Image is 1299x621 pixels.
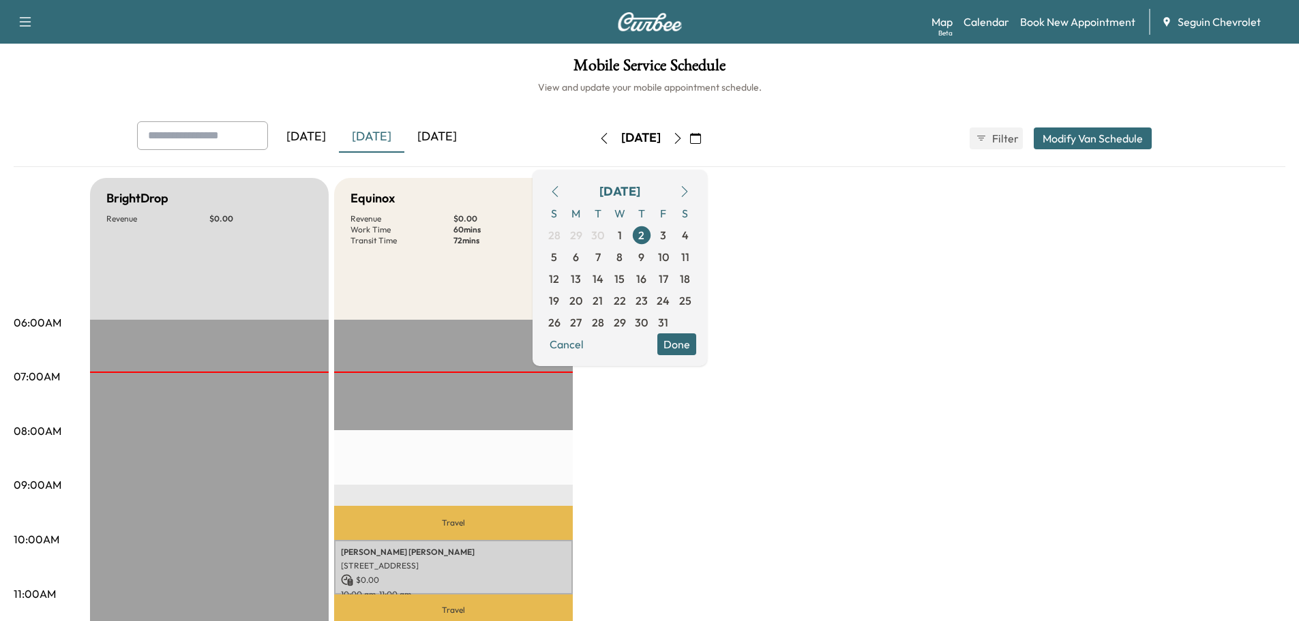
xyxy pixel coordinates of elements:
span: 20 [569,292,582,309]
span: 1 [618,227,622,243]
button: Filter [970,127,1023,149]
span: 11 [681,249,689,265]
span: T [587,202,609,224]
p: 07:00AM [14,368,60,384]
button: Cancel [543,333,590,355]
img: Curbee Logo [617,12,683,31]
span: 5 [551,249,557,265]
span: 19 [549,292,559,309]
span: 7 [595,249,601,265]
p: Travel [334,506,573,540]
span: T [631,202,653,224]
span: F [653,202,674,224]
p: 60 mins [453,224,556,235]
a: Calendar [964,14,1009,30]
p: [STREET_ADDRESS] [341,560,566,571]
p: 06:00AM [14,314,61,331]
span: 14 [593,271,603,287]
h5: BrightDrop [106,189,168,208]
p: $ 0.00 [453,213,556,224]
p: $ 0.00 [341,574,566,586]
span: 15 [614,271,625,287]
a: MapBeta [931,14,953,30]
p: 72 mins [453,235,556,246]
p: Revenue [106,213,209,224]
span: S [543,202,565,224]
div: Beta [938,28,953,38]
span: 22 [614,292,626,309]
span: 31 [658,314,668,331]
p: Work Time [350,224,453,235]
span: 30 [591,227,604,243]
span: 3 [660,227,666,243]
p: 09:00AM [14,476,61,493]
div: [DATE] [404,121,470,153]
p: $ 0.00 [209,213,312,224]
button: Modify Van Schedule [1034,127,1152,149]
button: Done [657,333,696,355]
p: 10:00AM [14,531,59,547]
span: 30 [635,314,648,331]
span: 28 [592,314,604,331]
div: [DATE] [599,182,640,201]
span: 6 [573,249,579,265]
span: 18 [680,271,690,287]
span: S [674,202,696,224]
span: 10 [658,249,669,265]
span: 2 [638,227,644,243]
span: 26 [548,314,561,331]
p: Transit Time [350,235,453,246]
div: [DATE] [273,121,339,153]
span: 27 [570,314,582,331]
span: M [565,202,587,224]
span: W [609,202,631,224]
span: 16 [636,271,646,287]
span: 8 [616,249,623,265]
p: 08:00AM [14,423,61,439]
span: 13 [571,271,581,287]
h1: Mobile Service Schedule [14,57,1285,80]
span: Seguin Chevrolet [1178,14,1261,30]
p: Revenue [350,213,453,224]
div: [DATE] [339,121,404,153]
span: 17 [659,271,668,287]
span: 23 [636,292,648,309]
span: 4 [682,227,689,243]
span: 25 [679,292,691,309]
span: Filter [992,130,1017,147]
a: Book New Appointment [1020,14,1135,30]
span: 21 [593,292,603,309]
span: 29 [614,314,626,331]
h5: Equinox [350,189,395,208]
p: [PERSON_NAME] [PERSON_NAME] [341,547,566,558]
span: 29 [570,227,582,243]
span: 28 [548,227,561,243]
p: 10:00 am - 11:00 am [341,589,566,600]
div: [DATE] [621,130,661,147]
span: 12 [549,271,559,287]
span: 24 [657,292,670,309]
h6: View and update your mobile appointment schedule. [14,80,1285,94]
p: 11:00AM [14,586,56,602]
span: 9 [638,249,644,265]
